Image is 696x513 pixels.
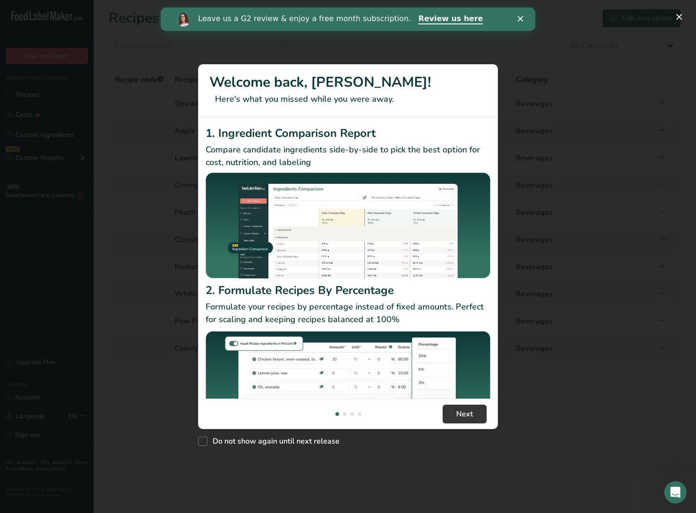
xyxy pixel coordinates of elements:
span: Next [456,408,473,420]
div: Close [357,8,366,14]
img: Formulate Recipes By Percentage [206,330,490,443]
button: Next [443,405,487,423]
p: Formulate your recipes by percentage instead of fixed amounts. Perfect for scaling and keeping re... [206,301,490,326]
span: Do not show again until next release [207,437,340,446]
img: Ingredient Comparison Report [206,173,490,279]
p: Here's what you missed while you were away. [209,93,487,106]
h2: 2. Formulate Recipes By Percentage [206,282,490,299]
iframe: Intercom live chat banner [161,8,535,31]
h2: 1. Ingredient Comparison Report [206,125,490,142]
iframe: Intercom live chat [664,481,687,504]
h1: Welcome back, [PERSON_NAME]! [209,72,487,93]
p: Compare candidate ingredients side-by-side to pick the best option for cost, nutrition, and labeling [206,143,490,169]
